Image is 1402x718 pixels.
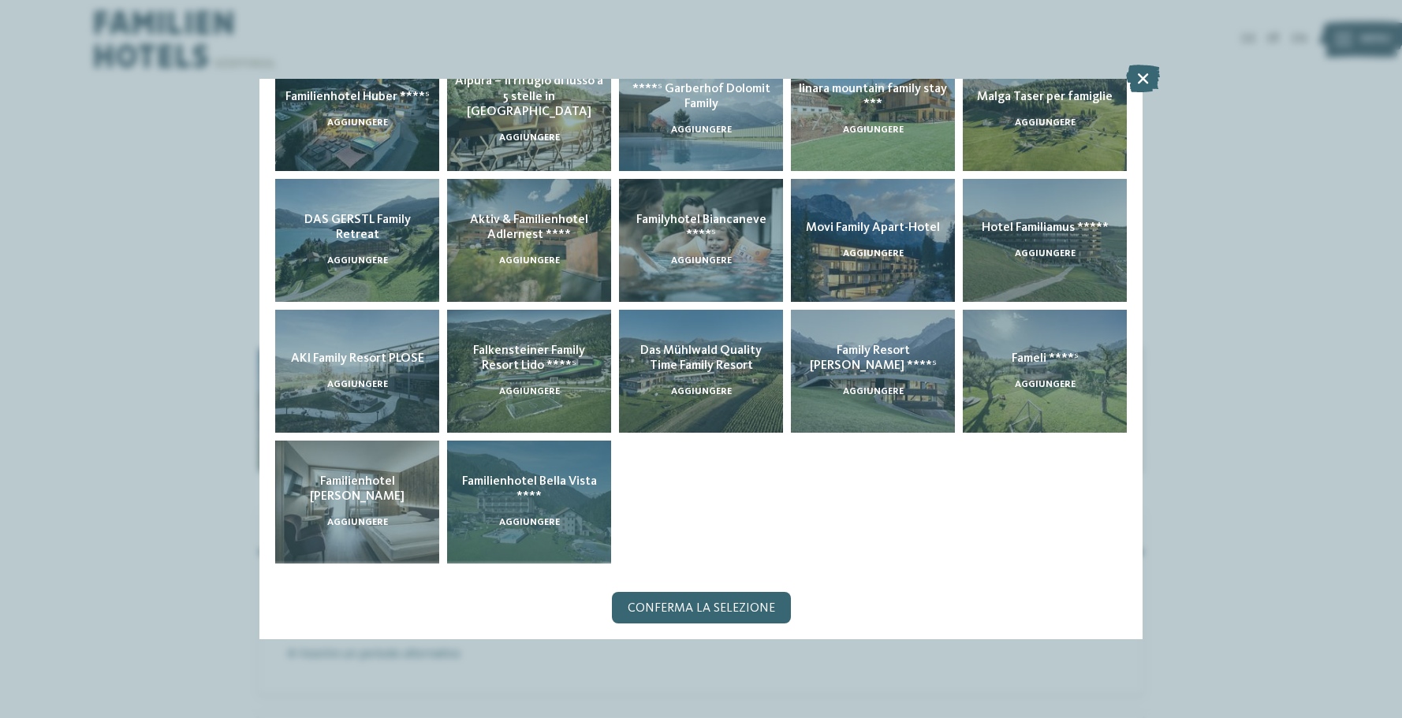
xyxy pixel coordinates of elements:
[499,256,560,266] span: aggiungere
[843,249,904,259] span: aggiungere
[327,518,388,527] span: aggiungere
[499,518,560,527] span: aggiungere
[843,125,904,135] span: aggiungere
[640,344,762,372] span: Das Mühlwald Quality Time Family Resort
[1015,249,1076,259] span: aggiungere
[470,214,588,241] span: Aktiv & Familienhotel Adlernest ****
[285,91,430,103] span: Familienhotel Huber ****ˢ
[473,344,585,372] span: Falkensteiner Family Resort Lido ****ˢ
[327,118,388,128] span: aggiungere
[455,75,603,117] span: Alpura – Il rifugio di lusso a 5 stelle in [GEOGRAPHIC_DATA]
[671,125,732,135] span: aggiungere
[843,387,904,396] span: aggiungere
[327,256,388,266] span: aggiungere
[499,133,560,143] span: aggiungere
[671,256,732,266] span: aggiungere
[327,380,388,389] span: aggiungere
[304,214,411,241] span: DAS GERSTL Family Retreat
[291,352,424,365] span: AKI Family Resort PLOSE
[628,602,775,615] span: Conferma la selezione
[1015,118,1076,128] span: aggiungere
[636,214,766,241] span: Familyhotel Biancaneve ****ˢ
[462,475,597,503] span: Familienhotel Bella Vista ****
[671,387,732,396] span: aggiungere
[806,221,940,234] span: Movi Family Apart-Hotel
[1015,380,1076,389] span: aggiungere
[632,83,770,110] span: ****ˢ Garberhof Dolomit Family
[810,344,937,372] span: Family Resort [PERSON_NAME] ****ˢ
[977,91,1113,103] span: Malga Taser per famiglie
[499,387,560,396] span: aggiungere
[310,475,405,503] span: Familienhotel [PERSON_NAME]
[799,83,947,110] span: linara mountain family stay ***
